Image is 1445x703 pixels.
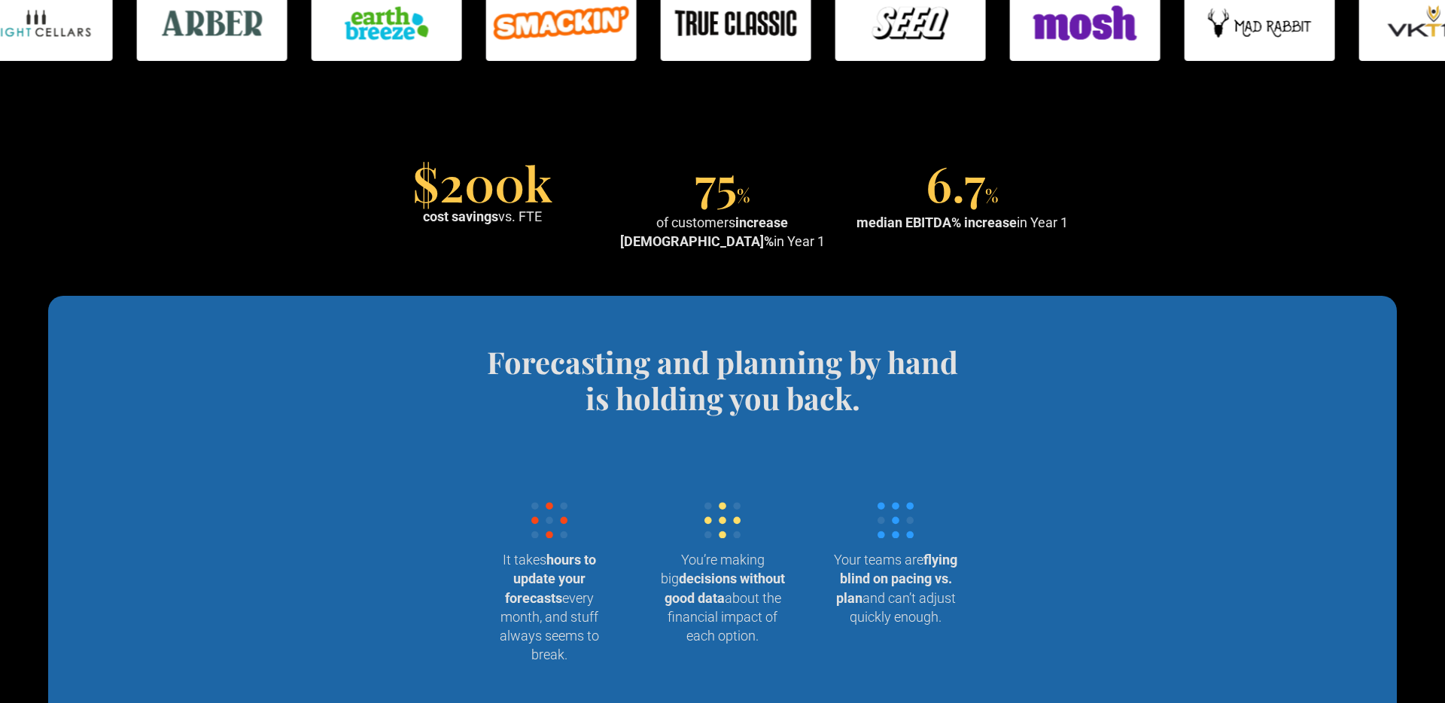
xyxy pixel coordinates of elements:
div: vs. FTE [423,207,542,226]
h4: Forecasting and planning by hand is holding you back. [475,344,970,416]
span: % [737,183,750,207]
span: 75 [695,151,737,215]
span: % [985,183,999,207]
div: in Year 1 [856,213,1068,232]
p: Your teams are and can’t adjust quickly enough. [833,550,958,626]
strong: hours to update your forecasts [505,552,596,605]
strong: flying blind on pacing vs. plan [836,552,958,605]
strong: cost savings [423,208,498,224]
div: of customers in Year 1 [609,213,837,251]
div: $200k [412,165,552,201]
p: You’re making big about the financial impact of each option. [660,550,785,645]
strong: decisions without good data [665,571,785,605]
strong: median EBITDA% increase [856,215,1017,230]
p: It takes every month, and stuff always seems to break. [487,550,612,664]
span: 6.7 [926,151,985,215]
